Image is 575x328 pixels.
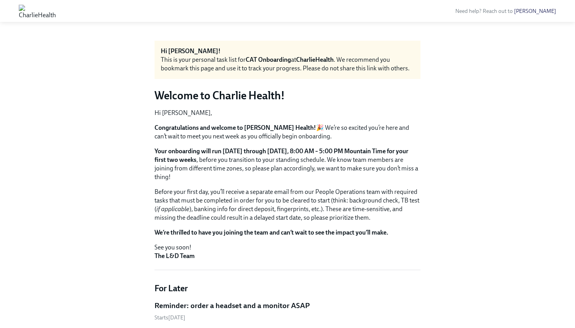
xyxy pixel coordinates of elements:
[296,56,334,63] strong: CharlieHealth
[155,147,420,181] p: , before you transition to your standing schedule. We know team members are joining from differen...
[155,243,420,260] p: See you soon!
[155,301,420,321] a: Reminder: order a headset and a monitor ASAPStarts[DATE]
[514,8,556,14] a: [PERSON_NAME]
[19,5,56,17] img: CharlieHealth
[246,56,291,63] strong: CAT Onboarding
[455,8,556,14] span: Need help? Reach out to
[161,47,221,55] strong: Hi [PERSON_NAME]!
[155,124,420,141] p: 🎉 We’re so excited you’re here and can’t wait to meet you next week as you officially begin onboa...
[156,205,189,213] em: if applicable
[155,314,185,321] span: Monday, October 6th 2025, 9:00 am
[155,109,420,117] p: Hi [PERSON_NAME],
[161,56,414,73] div: This is your personal task list for at . We recommend you bookmark this page and use it to track ...
[155,301,310,311] h5: Reminder: order a headset and a monitor ASAP
[155,147,408,163] strong: Your onboarding will run [DATE] through [DATE], 8:00 AM – 5:00 PM Mountain Time for your first tw...
[155,283,420,294] h4: For Later
[155,252,195,260] strong: The L&D Team
[155,124,316,131] strong: Congratulations and welcome to [PERSON_NAME] Health!
[155,188,420,222] p: Before your first day, you’ll receive a separate email from our People Operations team with requi...
[155,229,388,236] strong: We’re thrilled to have you joining the team and can’t wait to see the impact you’ll make.
[155,88,420,102] h3: Welcome to Charlie Health!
